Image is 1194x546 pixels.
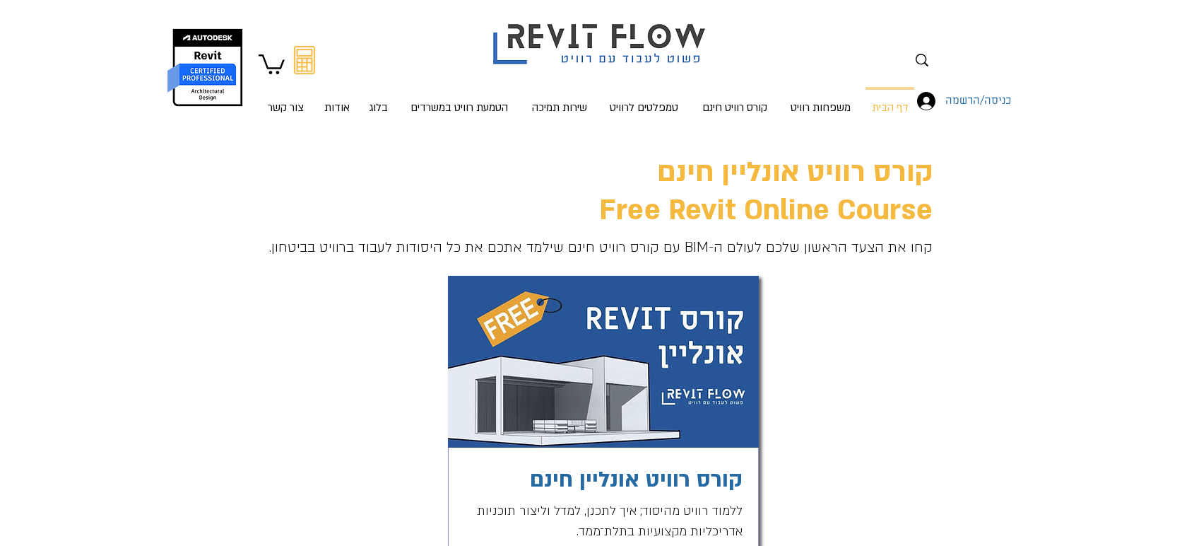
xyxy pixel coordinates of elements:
[248,87,918,115] nav: אתר
[520,87,598,115] a: שירות תמיכה
[779,87,861,115] a: משפחות רוויט
[405,88,514,127] p: הטמעת רוויט במשרדים
[269,238,933,257] span: קחו את הצעד הראשון שלכם לעולם ה-BIM עם קורס רוויט חינם שילמד אתכם את כל היסודות לעבוד ברוויט בביט...
[861,87,918,115] a: דף הבית
[479,2,723,68] img: Revit flow logo פשוט לעבוד עם רוויט
[363,88,394,127] p: בלוג
[604,88,684,127] p: טמפלטים לרוויט
[697,88,773,127] p: קורס רוויט חינם
[256,87,314,115] a: צור קשר
[526,88,593,127] p: שירות תמיכה
[398,87,520,115] a: הטמעת רוויט במשרדים
[866,90,914,127] p: דף הבית
[530,465,743,494] a: קורס רוויט אונליין חינם
[690,87,779,115] a: קורס רוויט חינם
[599,153,933,229] span: קורס רוויט אונליין חינם Free Revit Online Course
[598,87,690,115] a: טמפלטים לרוויט
[360,87,398,115] a: בלוג
[907,88,971,115] button: כניסה/הרשמה
[785,88,856,127] p: משפחות רוויט
[294,46,315,74] svg: מחשבון מעבר מאוטוקאד לרוויט
[319,88,355,127] p: אודות
[262,88,309,127] p: צור קשר
[599,153,933,229] a: קורס רוויט אונליין חינםFree Revit Online Course
[314,87,360,115] a: אודות
[166,28,244,107] img: autodesk certified professional in revit for architectural design יונתן אלדד
[940,92,1016,110] span: כניסה/הרשמה
[477,503,743,540] span: ללמוד רוויט מהיסוד; איך לתכנן, למדל וליצור תוכניות אדריכליות מקצועיות בתלת־ממד.
[448,276,759,448] img: קורס רוויט חינם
